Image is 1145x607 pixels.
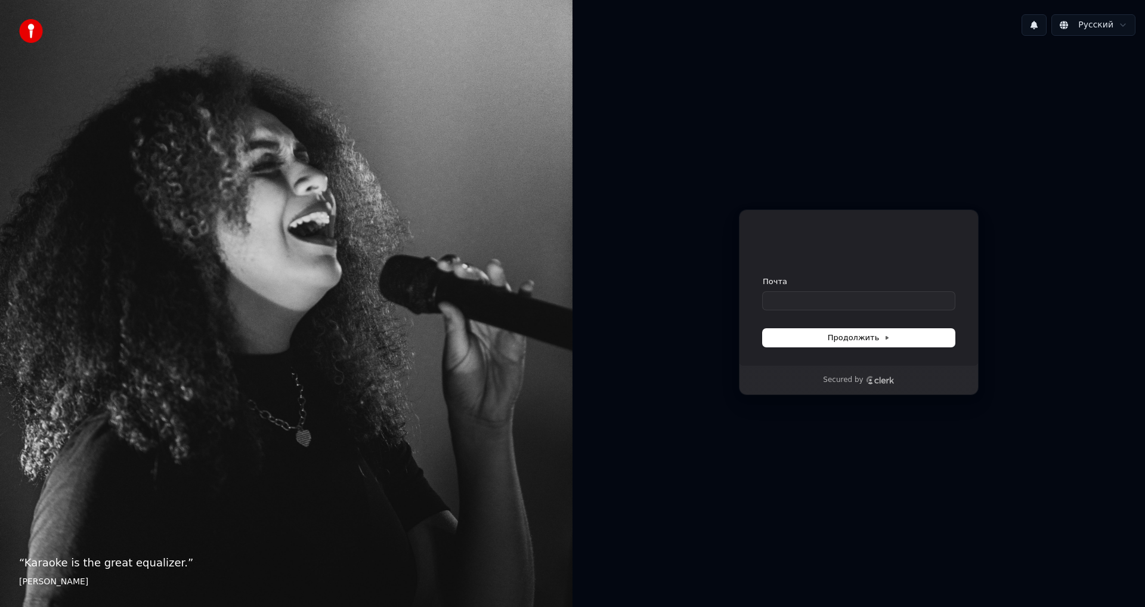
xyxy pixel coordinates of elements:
[19,576,553,588] footer: [PERSON_NAME]
[763,329,955,347] button: Продолжить
[828,332,890,343] span: Продолжить
[866,376,895,384] a: Clerk logo
[19,554,553,571] p: “ Karaoke is the great equalizer. ”
[19,19,43,43] img: youka
[763,276,787,287] label: Почта
[823,375,863,385] p: Secured by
